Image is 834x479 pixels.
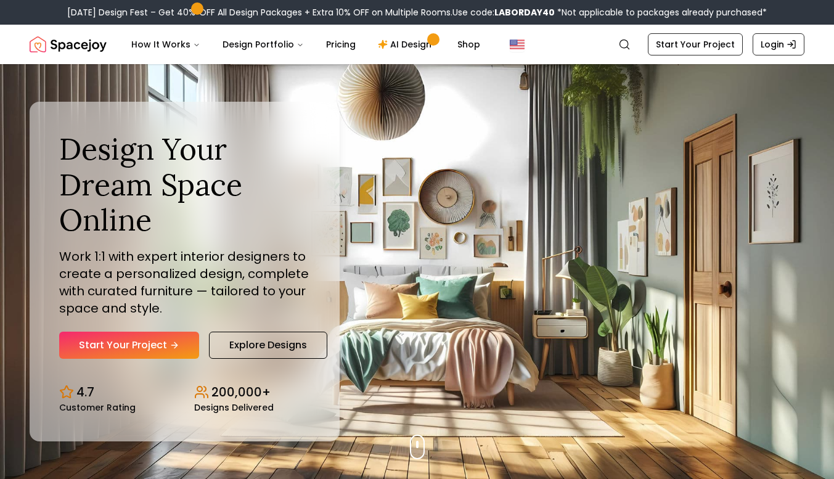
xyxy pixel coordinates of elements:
[209,332,327,359] a: Explore Designs
[316,32,366,57] a: Pricing
[448,32,490,57] a: Shop
[213,32,314,57] button: Design Portfolio
[30,25,804,64] nav: Global
[30,32,107,57] img: Spacejoy Logo
[194,403,274,412] small: Designs Delivered
[59,374,310,412] div: Design stats
[67,6,767,18] div: [DATE] Design Fest – Get 40% OFF All Design Packages + Extra 10% OFF on Multiple Rooms.
[494,6,555,18] b: LABORDAY40
[30,32,107,57] a: Spacejoy
[555,6,767,18] span: *Not applicable to packages already purchased*
[59,332,199,359] a: Start Your Project
[121,32,490,57] nav: Main
[510,37,525,52] img: United States
[753,33,804,55] a: Login
[59,248,310,317] p: Work 1:1 with expert interior designers to create a personalized design, complete with curated fu...
[648,33,743,55] a: Start Your Project
[121,32,210,57] button: How It Works
[452,6,555,18] span: Use code:
[76,383,94,401] p: 4.7
[59,403,136,412] small: Customer Rating
[59,131,310,238] h1: Design Your Dream Space Online
[368,32,445,57] a: AI Design
[211,383,271,401] p: 200,000+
